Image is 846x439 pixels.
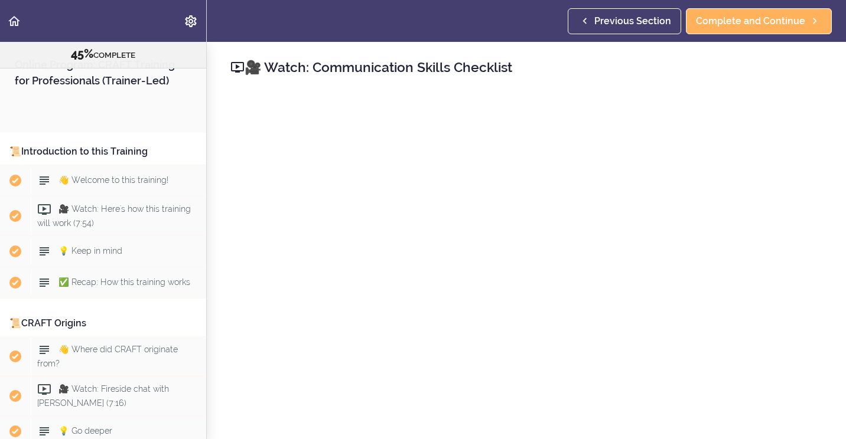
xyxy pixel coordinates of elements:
span: 👋 Welcome to this training! [58,175,168,185]
svg: Settings Menu [184,14,198,28]
span: 💡 Go deeper [58,426,112,435]
span: 45% [71,47,93,61]
span: 🎥 Watch: Fireside chat with [PERSON_NAME] (7:16) [37,384,169,407]
svg: Back to course curriculum [7,14,21,28]
a: Complete and Continue [686,8,832,34]
span: ✅ Recap: How this training works [58,277,190,287]
span: Previous Section [594,14,671,28]
span: 👋 Where did CRAFT originate from? [37,345,178,368]
a: Previous Section [568,8,681,34]
h2: 🎥 Watch: Communication Skills Checklist [230,57,822,77]
iframe: Video Player [230,95,822,428]
span: 💡 Keep in mind [58,246,122,255]
span: 🎥 Watch: Here's how this training will work (7:54) [37,204,191,227]
div: COMPLETE [15,47,191,62]
span: Complete and Continue [696,14,805,28]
